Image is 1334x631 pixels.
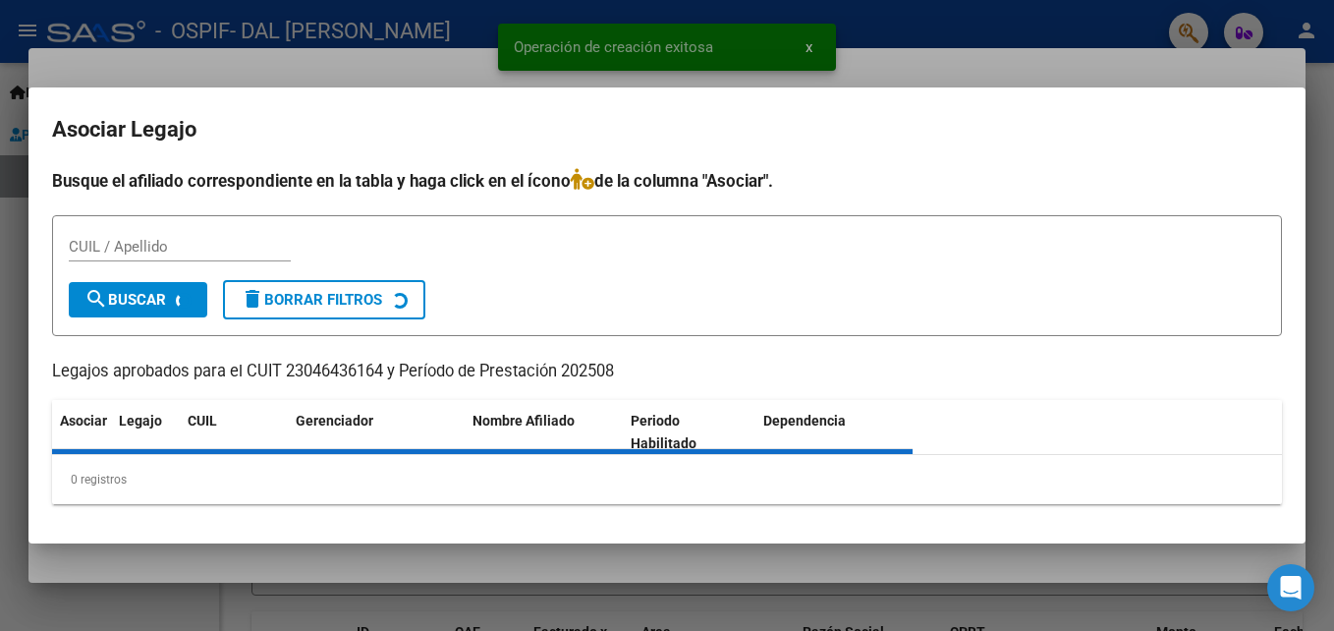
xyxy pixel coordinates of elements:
[241,287,264,311] mat-icon: delete
[52,360,1282,384] p: Legajos aprobados para el CUIT 23046436164 y Período de Prestación 202508
[52,111,1282,148] h2: Asociar Legajo
[223,280,425,319] button: Borrar Filtros
[188,413,217,429] span: CUIL
[755,400,914,465] datatable-header-cell: Dependencia
[288,400,465,465] datatable-header-cell: Gerenciador
[52,455,1282,504] div: 0 registros
[472,413,575,429] span: Nombre Afiliado
[296,413,373,429] span: Gerenciador
[763,413,846,429] span: Dependencia
[60,413,107,429] span: Asociar
[69,282,207,317] button: Buscar
[1267,564,1314,611] div: Open Intercom Messenger
[84,287,108,311] mat-icon: search
[631,413,696,451] span: Periodo Habilitado
[84,291,166,309] span: Buscar
[180,400,288,465] datatable-header-cell: CUIL
[52,400,111,465] datatable-header-cell: Asociar
[623,400,755,465] datatable-header-cell: Periodo Habilitado
[52,168,1282,194] h4: Busque el afiliado correspondiente en la tabla y haga click en el ícono de la columna "Asociar".
[465,400,623,465] datatable-header-cell: Nombre Afiliado
[111,400,180,465] datatable-header-cell: Legajo
[119,413,162,429] span: Legajo
[241,291,382,309] span: Borrar Filtros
